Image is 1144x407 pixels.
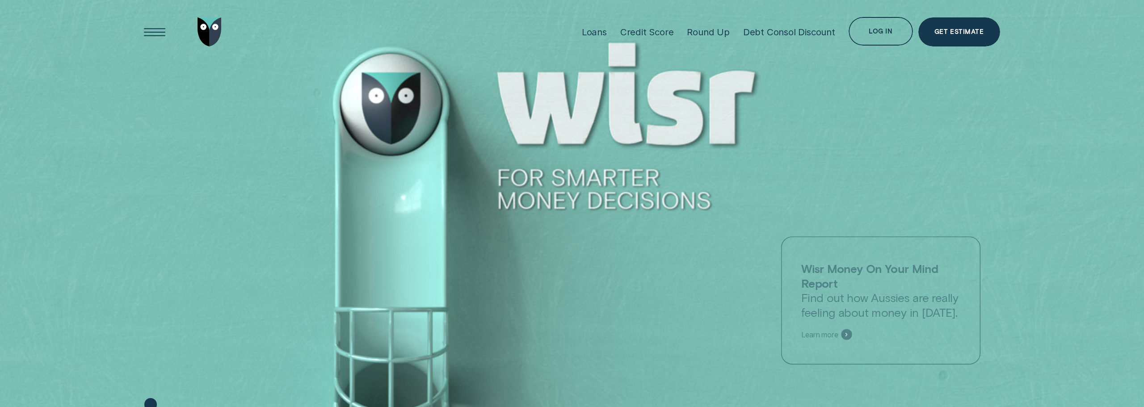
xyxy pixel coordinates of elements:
[801,261,938,290] strong: Wisr Money On Your Mind Report
[743,26,835,38] div: Debt Consol Discount
[918,17,1000,46] a: Get Estimate
[140,17,169,46] button: Open Menu
[849,17,913,46] button: Log in
[198,17,222,46] img: Wisr
[582,26,607,38] div: Loans
[620,26,674,38] div: Credit Score
[801,261,960,319] p: Find out how Aussies are really feeling about money in [DATE].
[781,236,980,365] a: Wisr Money On Your Mind ReportFind out how Aussies are really feeling about money in [DATE].Learn...
[687,26,729,38] div: Round Up
[801,330,838,339] span: Learn more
